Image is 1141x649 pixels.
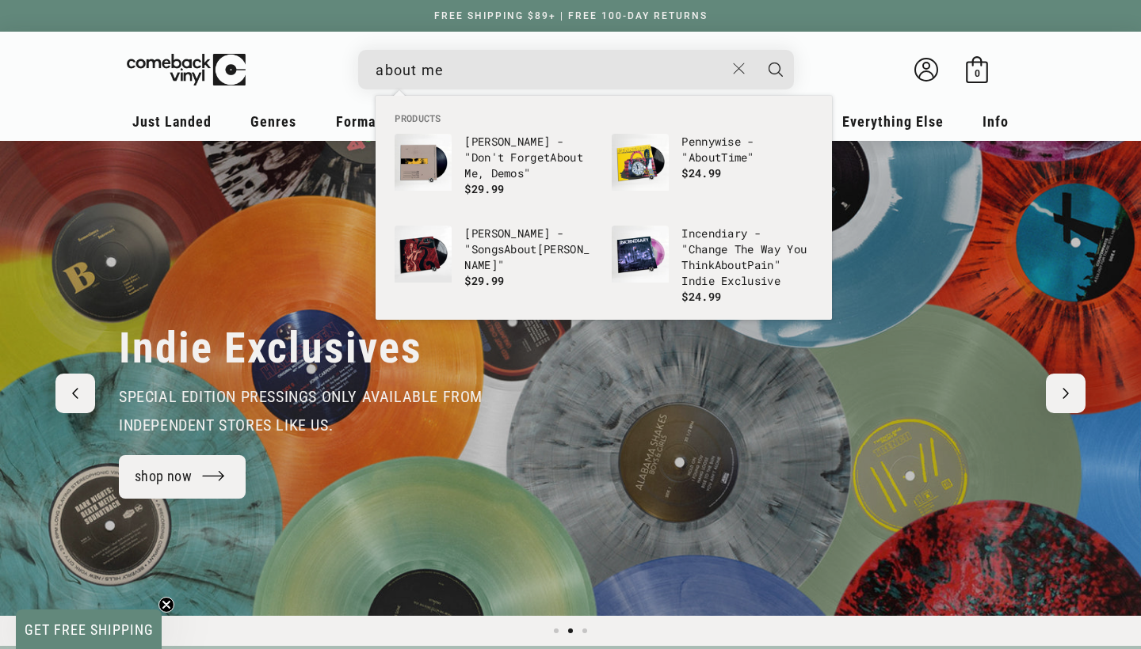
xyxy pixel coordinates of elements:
[158,597,174,613] button: Close teaser
[612,134,669,191] img: Pennywise - "About Time"
[464,181,504,196] span: $29.99
[387,112,821,126] li: Products
[119,387,483,435] span: special edition pressings only available from independent stores like us.
[725,51,754,86] button: Close
[1046,374,1086,413] button: Next slide
[464,226,596,273] p: [PERSON_NAME] - "Songs [PERSON_NAME]"
[395,134,452,191] img: Dominic Fike - "Don't Forget About Me, Demos"
[578,624,592,638] button: Load slide 3 of 3
[681,226,813,289] p: Incendiary - "Change The Way You Think Pain" Indie Exclusive
[418,10,723,21] a: FREE SHIPPING $89+ | FREE 100-DAY RETURNS
[464,134,596,181] p: [PERSON_NAME] - "Don't Forget , Demos"
[604,218,821,313] li: products: Incendiary - "Change The Way You Think About Pain" Indie Exclusive
[55,374,95,413] button: Previous slide
[358,50,794,89] div: Search
[132,113,212,130] span: Just Landed
[563,624,578,638] button: Load slide 2 of 3
[395,134,596,210] a: Dominic Fike - "Don't Forget About Me, Demos" [PERSON_NAME] - "Don't ForgetAbout Me, Demos" $29.99
[376,96,832,320] div: Products
[16,609,162,649] div: GET FREE SHIPPINGClose teaser
[387,218,604,309] li: products: Maroon 5 - "Songs About Jane"
[681,165,721,180] span: $24.99
[376,54,725,86] input: When autocomplete results are available use up and down arrows to review and enter to select
[983,113,1009,130] span: Info
[681,289,721,304] span: $24.99
[395,226,596,302] a: Maroon 5 - "Songs About Jane" [PERSON_NAME] - "SongsAbout[PERSON_NAME]" $29.99
[25,621,154,638] span: GET FREE SHIPPING
[464,165,478,180] b: Me
[504,241,537,256] b: About
[715,257,748,272] b: About
[395,226,452,283] img: Maroon 5 - "Songs About Jane"
[612,226,813,305] a: Incendiary - "Change The Way You Think About Pain" Indie Exclusive Incendiary - "Change The Way Y...
[842,113,944,130] span: Everything Else
[119,455,246,499] a: shop now
[681,134,813,165] p: Pennywise - " Ti "
[612,226,669,283] img: Incendiary - "Change The Way You Think About Pain" Indie Exclusive
[604,126,821,218] li: products: Pennywise - "About Time"
[250,113,296,130] span: Genres
[119,322,422,374] h2: Indie Exclusives
[549,624,563,638] button: Load slide 1 of 3
[464,273,504,288] span: $29.99
[387,126,604,218] li: products: Dominic Fike - "Don't Forget About Me, Demos"
[735,150,748,165] b: me
[756,50,796,89] button: Search
[689,150,722,165] b: About
[336,113,388,130] span: Formats
[612,134,813,210] a: Pennywise - "About Time" Pennywise - "AboutTime" $24.99
[550,150,583,165] b: About
[975,67,980,79] span: 0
